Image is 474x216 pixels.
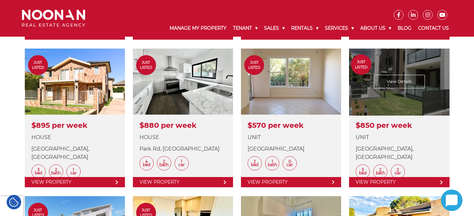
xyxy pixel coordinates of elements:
[261,20,288,37] a: Sales
[22,10,85,27] img: Noonan Real Estate Agency
[28,60,48,70] span: Just Listed
[288,20,322,37] a: Rentals
[357,20,394,37] a: About Us
[230,20,261,37] a: Tenant
[415,20,452,37] a: Contact Us
[394,20,415,37] a: Blog
[322,20,357,37] a: Services
[7,195,21,209] div: Cookie Settings
[244,60,264,70] span: Just Listed
[166,20,230,37] a: Manage My Property
[136,60,156,70] span: Just Listed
